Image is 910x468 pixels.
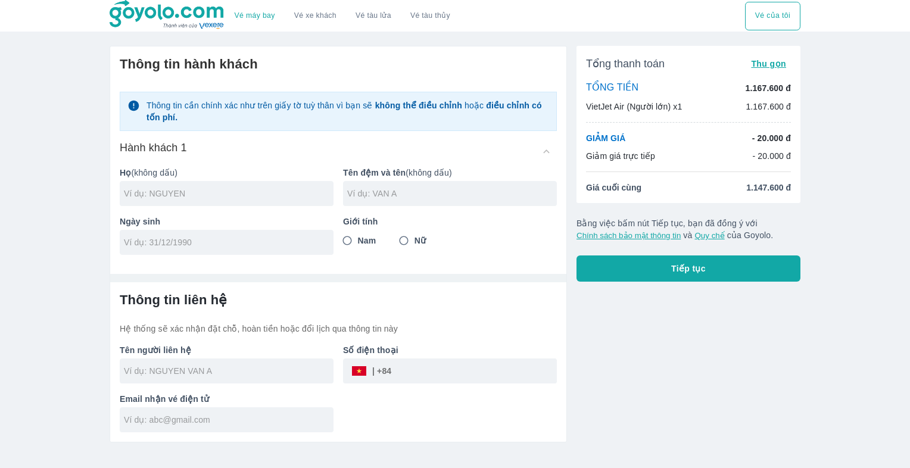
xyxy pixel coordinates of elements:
[120,394,209,404] b: Email nhận vé điện tử
[586,182,641,194] span: Giá cuối cùng
[120,141,187,155] h6: Hành khách 1
[576,217,800,241] p: Bằng việc bấm nút Tiếp tục, bạn đã đồng ý với và của Goyolo.
[347,188,557,199] input: Ví dụ: VAN A
[343,168,406,177] b: Tên đệm và tên
[346,2,401,30] a: Vé tàu lửa
[415,235,426,247] span: Nữ
[375,101,462,110] strong: không thể điều chỉnh
[746,182,791,194] span: 1.147.600 đ
[671,263,706,274] span: Tiếp tục
[576,231,681,240] button: Chính sách bảo mật thông tin
[745,2,800,30] button: Vé của tôi
[343,345,398,355] b: Số điện thoại
[120,323,557,335] p: Hệ thống sẽ xác nhận đặt chỗ, hoàn tiền hoặc đổi lịch qua thông tin này
[235,11,275,20] a: Vé máy bay
[745,2,800,30] div: choose transportation mode
[124,236,322,248] input: Ví dụ: 31/12/1990
[120,167,334,179] p: (không dấu)
[401,2,460,30] button: Vé tàu thủy
[586,132,625,144] p: GIẢM GIÁ
[124,365,334,377] input: Ví dụ: NGUYEN VAN A
[147,99,549,123] p: Thông tin cần chính xác như trên giấy tờ tuỳ thân vì bạn sẽ hoặc
[752,132,791,144] p: - 20.000 đ
[294,11,336,20] a: Vé xe khách
[586,150,655,162] p: Giảm giá trực tiếp
[746,101,791,113] p: 1.167.600 đ
[124,414,334,426] input: Ví dụ: abc@gmail.com
[752,150,791,162] p: - 20.000 đ
[343,216,557,227] p: Giới tính
[120,216,334,227] p: Ngày sinh
[343,167,557,179] p: (không dấu)
[120,168,131,177] b: Họ
[746,82,791,94] p: 1.167.600 đ
[120,56,557,73] h6: Thông tin hành khách
[694,231,724,240] button: Quy chế
[751,59,786,68] span: Thu gọn
[120,345,191,355] b: Tên người liên hệ
[586,82,638,95] p: TỔNG TIỀN
[576,255,800,282] button: Tiếp tục
[586,57,665,71] span: Tổng thanh toán
[124,188,334,199] input: Ví dụ: NGUYEN
[746,55,791,72] button: Thu gọn
[120,292,557,308] h6: Thông tin liên hệ
[358,235,376,247] span: Nam
[586,101,682,113] p: VietJet Air (Người lớn) x1
[225,2,460,30] div: choose transportation mode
